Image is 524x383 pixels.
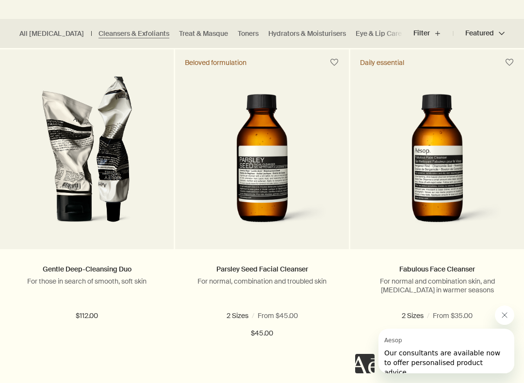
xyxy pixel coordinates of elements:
div: Daily essential [360,58,404,67]
button: Save to cabinet [326,54,343,71]
span: 3.3 fl oz [229,311,256,320]
span: Our consultants are available now to offer personalised product advice. [6,20,122,48]
a: Hydrators & Moisturisers [268,29,346,38]
p: For normal, combination and troubled skin [190,277,334,286]
a: Fabulous Face Cleanser [399,265,475,273]
span: $112.00 [76,310,98,322]
img: Purifying Facial Exfoliant Paste and Parlsey Seed Cleansing Masque [17,76,157,235]
div: Beloved formulation [185,58,246,67]
span: 6.7 fl oz [275,311,302,320]
a: Parsley Seed Facial Cleanser in amber glass bottle [175,76,349,249]
a: Fabulous Face Cleanser in amber glass bottle [350,76,524,249]
div: Aesop says "Our consultants are available now to offer personalised product advice.". Open messag... [355,305,514,373]
a: Toners [238,29,259,38]
button: Filter [413,22,453,45]
p: For normal and combination skin, and [MEDICAL_DATA] in warmer seasons [365,277,509,294]
a: Eye & Lip Care [356,29,402,38]
span: $45.00 [251,328,273,339]
iframe: Message from Aesop [378,329,514,373]
a: Gentle Deep-Cleansing Duo [43,265,131,273]
img: Parsley Seed Facial Cleanser in amber glass bottle [190,88,334,235]
a: All [MEDICAL_DATA] [19,29,84,38]
a: Parsley Seed Facial Cleanser [216,265,308,273]
button: Save to cabinet [501,54,518,71]
button: Featured [453,22,505,45]
a: Cleansers & Exfoliants [98,29,169,38]
iframe: no content [355,354,375,373]
img: Fabulous Face Cleanser in amber glass bottle [365,88,509,235]
p: For those in search of smooth, soft skin [15,277,159,286]
a: Treat & Masque [179,29,228,38]
iframe: Close message from Aesop [495,305,514,325]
